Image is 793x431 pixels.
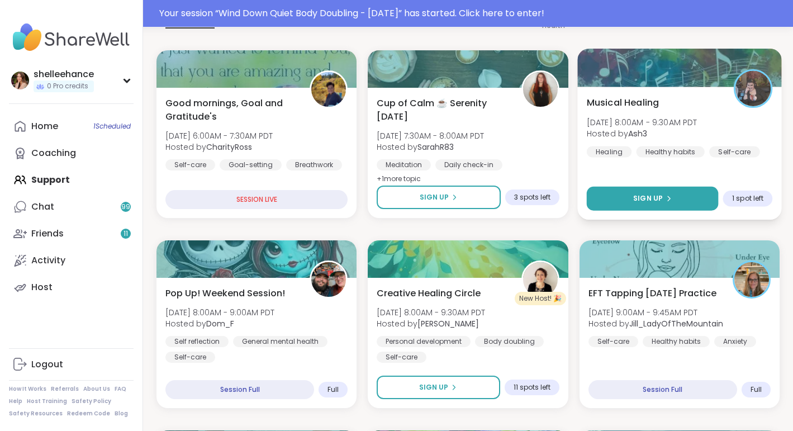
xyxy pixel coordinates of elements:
button: Sign Up [377,376,500,399]
img: Jill_LadyOfTheMountain [734,262,769,297]
span: 1 Scheduled [93,122,131,131]
span: Full [327,385,339,394]
span: Good mornings, Goal and Gratitude's [165,97,297,124]
div: Coaching [31,147,76,159]
a: Coaching [9,140,134,167]
span: [DATE] 8:00AM - 9:30AM PDT [586,116,697,127]
a: Chat99 [9,193,134,220]
span: [DATE] 8:00AM - 9:00AM PDT [165,307,274,318]
div: Meditation [377,159,431,170]
img: shelleehance [11,72,29,89]
div: Friends [31,228,64,240]
div: Activity [31,254,65,267]
span: 0 Pro credits [47,82,88,91]
div: shelleehance [34,68,94,80]
span: [DATE] 7:30AM - 8:00AM PDT [377,130,484,141]
a: How It Works [9,385,46,393]
img: CharityRoss [311,72,346,107]
span: Hosted by [165,141,273,153]
div: Session Full [588,380,737,399]
div: Your session “ Wind Down Quiet Body Doubling - [DATE] ” has started. Click here to enter! [159,7,786,20]
a: FAQ [115,385,126,393]
img: Ash3 [735,71,771,106]
a: Safety Policy [72,397,111,405]
span: [DATE] 9:00AM - 9:45AM PDT [588,307,723,318]
a: Referrals [51,385,79,393]
div: Self-care [709,146,760,157]
div: Logout [31,358,63,371]
span: 3 spots left [514,193,550,202]
b: [PERSON_NAME] [417,318,479,329]
button: Sign Up [377,186,500,209]
div: Host [31,281,53,293]
a: Redeem Code [67,410,110,418]
div: Body doubling [475,336,544,347]
div: Healthy habits [636,146,704,157]
span: Hosted by [588,318,723,329]
b: SarahR83 [417,141,454,153]
div: General mental health [233,336,327,347]
b: CharityRoss [206,141,252,153]
div: Anxiety [714,336,756,347]
span: Pop Up! Weekend Session! [165,287,285,300]
div: Session Full [165,380,314,399]
a: Safety Resources [9,410,63,418]
img: ShareWell Nav Logo [9,18,134,57]
span: 1 spot left [732,194,763,203]
a: Friends11 [9,220,134,247]
a: Help [9,397,22,405]
div: SESSION LIVE [165,190,348,209]
b: Jill_LadyOfTheMountain [629,318,723,329]
div: Home [31,120,58,132]
span: Sign Up [633,193,663,203]
img: Dom_F [311,262,346,297]
span: Sign Up [420,192,449,202]
span: Cup of Calm ☕ Serenity [DATE] [377,97,509,124]
span: Hosted by [586,128,697,139]
span: 99 [121,202,130,212]
span: Hosted by [165,318,274,329]
a: Home1Scheduled [9,113,134,140]
b: Ash3 [628,128,647,139]
span: [DATE] 6:00AM - 7:30AM PDT [165,130,273,141]
div: Chat [31,201,54,213]
span: EFT Tapping [DATE] Practice [588,287,716,300]
button: Sign Up [586,187,718,211]
span: Hosted by [377,141,484,153]
span: Musical Healing [586,96,659,109]
div: Healing [586,146,631,157]
span: Creative Healing Circle [377,287,481,300]
div: Healthy habits [643,336,710,347]
span: [DATE] 8:00AM - 9:30AM PDT [377,307,485,318]
a: About Us [83,385,110,393]
b: Dom_F [206,318,234,329]
div: Self-care [377,352,426,363]
a: Blog [115,410,128,418]
div: Self-care [165,352,215,363]
img: Jenne [523,262,558,297]
span: Full [751,385,762,394]
div: New Host! 🎉 [515,292,566,305]
div: Daily check-in [435,159,502,170]
div: Self-care [165,159,215,170]
span: 11 spots left [514,383,550,392]
span: Sign Up [419,382,448,392]
span: Hosted by [377,318,485,329]
span: 11 [124,229,128,239]
a: Host Training [27,397,67,405]
div: Self reflection [165,336,229,347]
a: Host [9,274,134,301]
div: Personal development [377,336,471,347]
img: SarahR83 [523,72,558,107]
a: Activity [9,247,134,274]
div: Breathwork [286,159,342,170]
div: Self-care [588,336,638,347]
div: Goal-setting [220,159,282,170]
a: Logout [9,351,134,378]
